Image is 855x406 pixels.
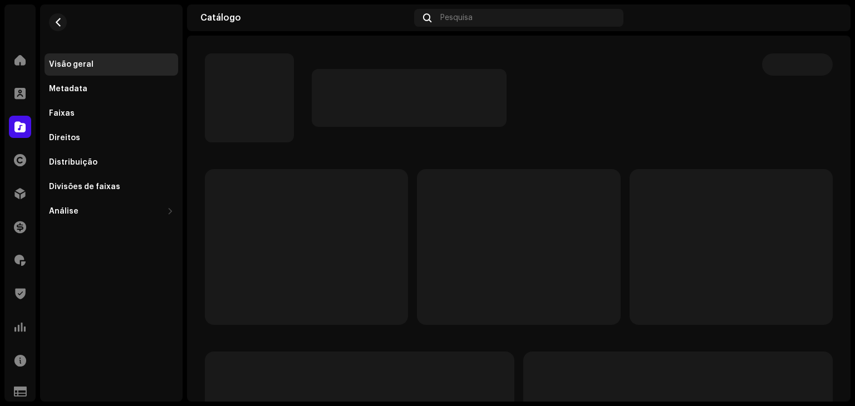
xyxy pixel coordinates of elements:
[45,102,178,125] re-m-nav-item: Faixas
[49,207,78,216] div: Análise
[49,85,87,93] div: Metadata
[819,9,837,27] img: 25800e32-e94c-4f6b-8929-2acd5ee19673
[45,200,178,222] re-m-nav-dropdown: Análise
[49,60,94,69] div: Visão geral
[440,13,473,22] span: Pesquisa
[45,78,178,100] re-m-nav-item: Metadata
[200,13,410,22] div: Catálogo
[45,151,178,174] re-m-nav-item: Distribuição
[49,182,120,191] div: Divisões de faixas
[45,176,178,198] re-m-nav-item: Divisões de faixas
[49,109,75,118] div: Faixas
[49,133,80,142] div: Direitos
[45,127,178,149] re-m-nav-item: Direitos
[49,158,97,167] div: Distribuição
[45,53,178,76] re-m-nav-item: Visão geral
